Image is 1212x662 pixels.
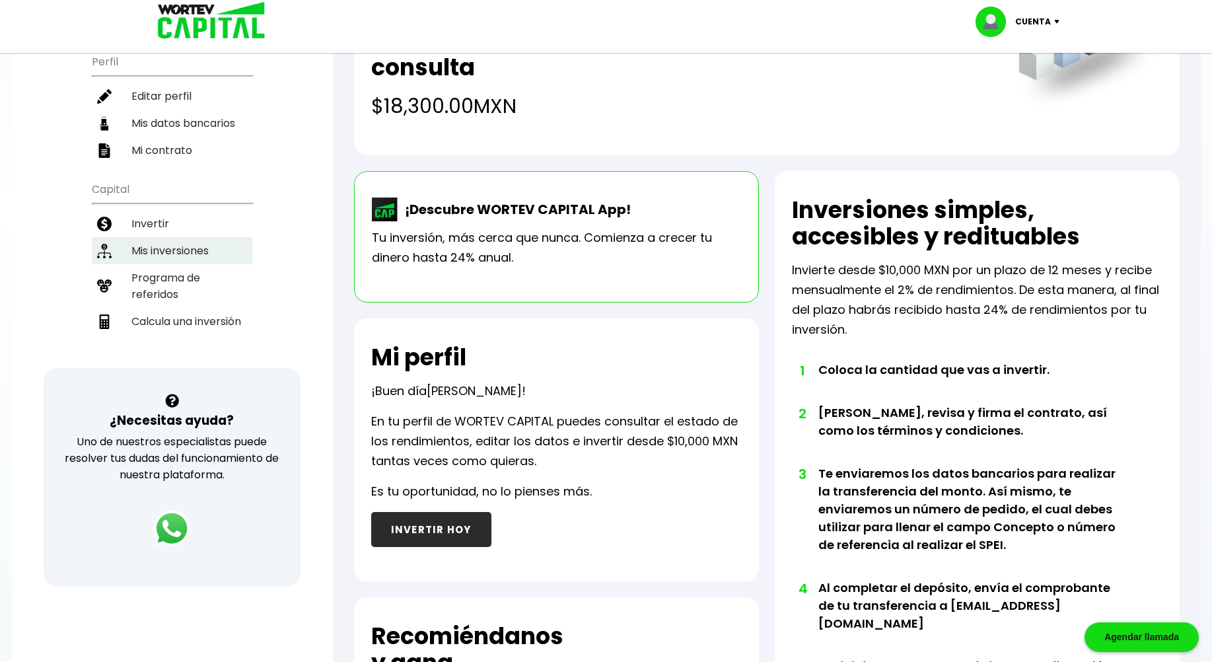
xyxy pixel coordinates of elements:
[799,464,805,484] span: 3
[372,228,741,268] p: Tu inversión, más cerca que nunca. Comienza a crecer tu dinero hasta 24% anual.
[153,510,190,547] img: logos_whatsapp-icon.242b2217.svg
[818,404,1125,464] li: [PERSON_NAME], revisa y firma el contrato, así como los términos y condiciones.
[92,210,252,237] a: Invertir
[1051,20,1069,24] img: icon-down
[427,383,522,399] span: [PERSON_NAME]
[799,404,805,423] span: 2
[799,579,805,599] span: 4
[92,47,252,164] ul: Perfil
[97,89,112,104] img: editar-icon.952d3147.svg
[1015,12,1051,32] p: Cuenta
[372,198,398,221] img: wortev-capital-app-icon
[371,412,742,471] p: En tu perfil de WORTEV CAPITAL puedes consultar el estado de los rendimientos, editar los datos e...
[92,137,252,164] a: Mi contrato
[818,464,1125,579] li: Te enviaremos los datos bancarios para realizar la transferencia del monto. Así mismo, te enviare...
[371,381,526,401] p: ¡Buen día !
[97,143,112,158] img: contrato-icon.f2db500c.svg
[976,7,1015,37] img: profile-image
[92,174,252,368] ul: Capital
[1085,622,1199,652] div: Agendar llamada
[799,361,805,381] span: 1
[398,200,631,219] p: ¡Descubre WORTEV CAPITAL App!
[61,433,283,483] p: Uno de nuestros especialistas puede resolver tus dudas del funcionamiento de nuestra plataforma.
[371,91,991,121] h4: $18,300.00 MXN
[92,264,252,308] a: Programa de referidos
[792,197,1162,250] h2: Inversiones simples, accesibles y redituables
[97,116,112,131] img: datos-icon.10cf9172.svg
[371,482,592,501] p: Es tu oportunidad, no lo pienses más.
[818,361,1125,404] li: Coloca la cantidad que vas a invertir.
[92,83,252,110] a: Editar perfil
[371,28,991,81] h2: Total de rendimientos recibidos en tu mes de consulta
[92,110,252,137] a: Mis datos bancarios
[97,279,112,293] img: recomiendanos-icon.9b8e9327.svg
[818,579,1125,657] li: Al completar el depósito, envía el comprobante de tu transferencia a [EMAIL_ADDRESS][DOMAIN_NAME]
[110,411,234,430] h3: ¿Necesitas ayuda?
[92,237,252,264] a: Mis inversiones
[792,260,1162,340] p: Invierte desde $10,000 MXN por un plazo de 12 meses y recibe mensualmente el 2% de rendimientos. ...
[92,308,252,335] a: Calcula una inversión
[97,217,112,231] img: invertir-icon.b3b967d7.svg
[371,512,491,547] button: INVERTIR HOY
[97,314,112,329] img: calculadora-icon.17d418c4.svg
[371,344,466,371] h2: Mi perfil
[97,244,112,258] img: inversiones-icon.6695dc30.svg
